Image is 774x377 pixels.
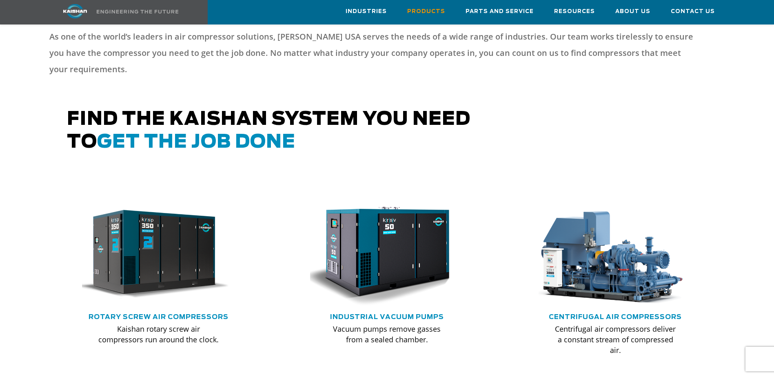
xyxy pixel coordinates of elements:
span: Contact Us [671,7,715,16]
div: krsp350 [82,203,235,306]
a: Contact Us [671,0,715,22]
div: krsv50 [310,203,464,306]
a: Industrial Vacuum Pumps [330,314,444,320]
img: Engineering the future [97,10,178,13]
p: Vacuum pumps remove gasses from a sealed chamber. [326,324,447,345]
a: Parts and Service [466,0,534,22]
a: Products [407,0,445,22]
p: Kaishan rotary screw air compressors run around the clock. [98,324,219,345]
span: Products [407,7,445,16]
img: thumb-centrifugal-compressor [532,203,686,306]
span: Resources [554,7,595,16]
span: Parts and Service [466,7,534,16]
span: get the job done [97,133,295,151]
span: Find the kaishan system you need to [67,110,470,151]
img: kaishan logo [44,4,106,18]
a: Industries [346,0,387,22]
p: Centrifugal air compressors deliver a constant stream of compressed air. [555,324,676,355]
p: As one of the world’s leaders in air compressor solutions, [PERSON_NAME] USA serves the needs of ... [49,29,697,78]
a: Rotary Screw Air Compressors [89,314,228,320]
a: Resources [554,0,595,22]
a: About Us [615,0,650,22]
img: krsv50 [304,203,457,306]
div: thumb-centrifugal-compressor [539,203,692,306]
span: Industries [346,7,387,16]
span: About Us [615,7,650,16]
a: Centrifugal Air Compressors [549,314,682,320]
img: krsp350 [76,203,229,306]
